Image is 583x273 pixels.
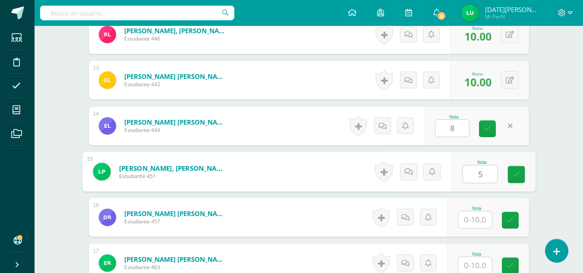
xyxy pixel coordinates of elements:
[124,72,228,81] a: [PERSON_NAME] [PERSON_NAME]
[437,11,446,21] span: 8
[93,163,110,180] img: 7527864d08d2f1976e1b6bb380163d45.png
[485,5,537,14] span: [DATE][PERSON_NAME]
[99,26,116,43] img: e75870cc1f1906969f41bcf63dd02079.png
[435,120,469,137] input: 0-10.0
[124,126,228,134] span: Estudiante 444
[464,29,492,44] span: 10.00
[124,255,228,264] a: [PERSON_NAME] [PERSON_NAME]
[485,13,537,20] span: Mi Perfil
[99,72,116,89] img: 72ee26d88ed30cc6a2e18c2e4a3c68bd.png
[119,163,225,173] a: [PERSON_NAME], [PERSON_NAME]
[124,118,228,126] a: [PERSON_NAME] [PERSON_NAME]
[124,264,228,271] span: Estudiante 463
[124,209,228,218] a: [PERSON_NAME] [PERSON_NAME]
[99,117,116,135] img: d55a3e6b9de631bb498ffaeb8fb20c89.png
[464,71,492,77] div: Nota:
[119,173,225,180] span: Estudiante 451
[40,6,234,20] input: Busca un usuario...
[124,26,228,35] a: [PERSON_NAME], [PERSON_NAME]
[464,25,492,31] div: Nota:
[124,218,228,225] span: Estudiante 457
[458,206,496,211] div: Nota
[99,209,116,226] img: 4f8a3ccd7c111b94b00ca672bf6dd958.png
[463,166,497,183] input: 0-10.0
[462,160,501,165] div: Nota
[461,4,479,22] img: 8960283e0a9ce4b4ff33e9216c6cd427.png
[458,252,496,257] div: Nota
[124,35,228,42] span: Estudiante 446
[99,254,116,272] img: d28b968e6702a93bde01e290ca97d77b.png
[464,75,492,89] span: 10.00
[435,115,473,119] div: Nota
[124,81,228,88] span: Estudiante 442
[458,211,492,228] input: 0-10.0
